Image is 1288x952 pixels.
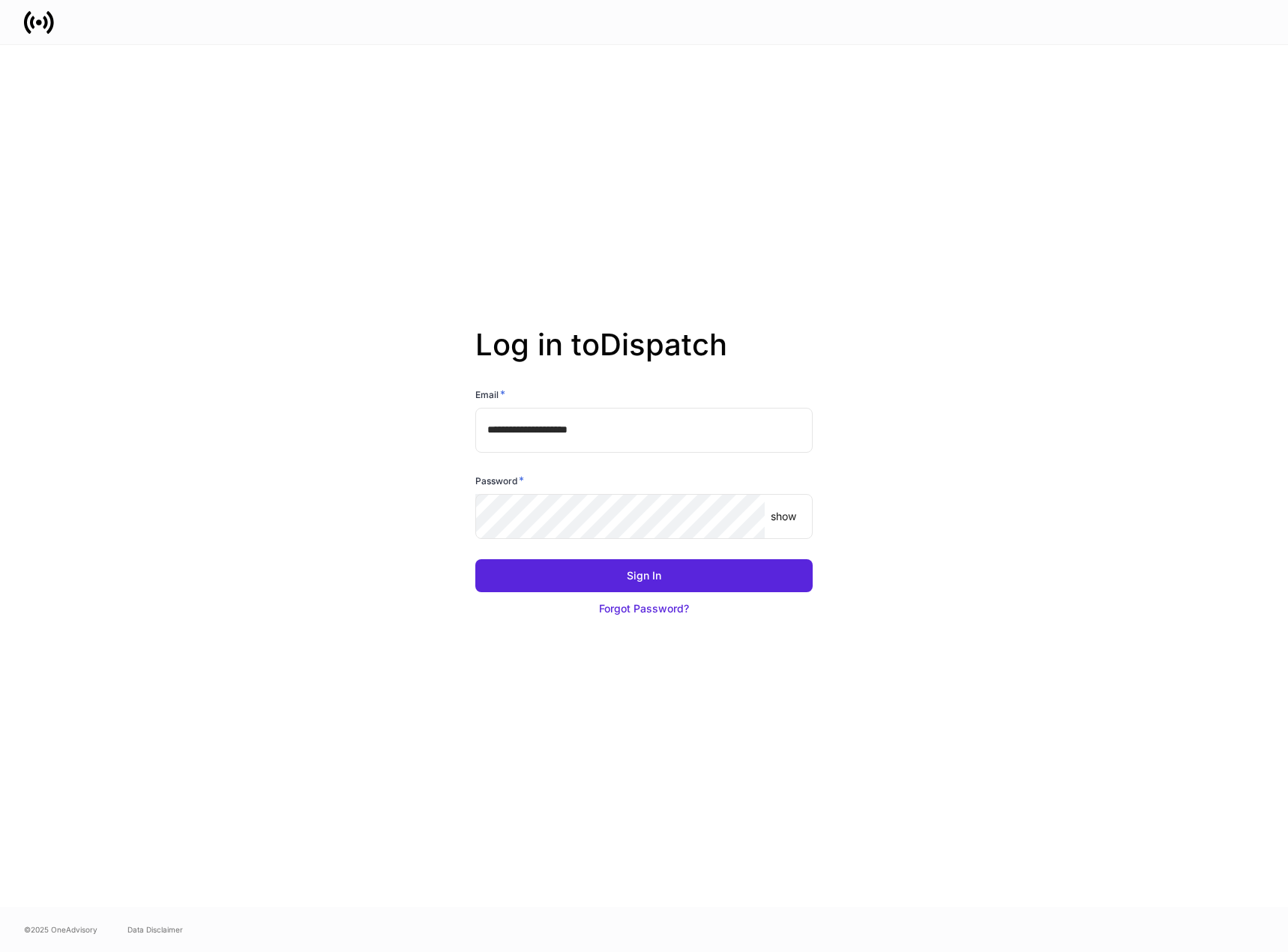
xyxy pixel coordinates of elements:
h6: Password [475,473,524,488]
a: Data Disclaimer [127,924,183,936]
div: Forgot Password? [599,601,689,616]
h2: Log in to Dispatch [475,327,813,387]
h6: Email [475,387,505,402]
button: Sign In [475,559,813,592]
span: © 2025 OneAdvisory [24,924,97,936]
p: show [771,509,796,524]
div: Sign In [627,568,661,583]
button: Forgot Password? [475,592,813,625]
